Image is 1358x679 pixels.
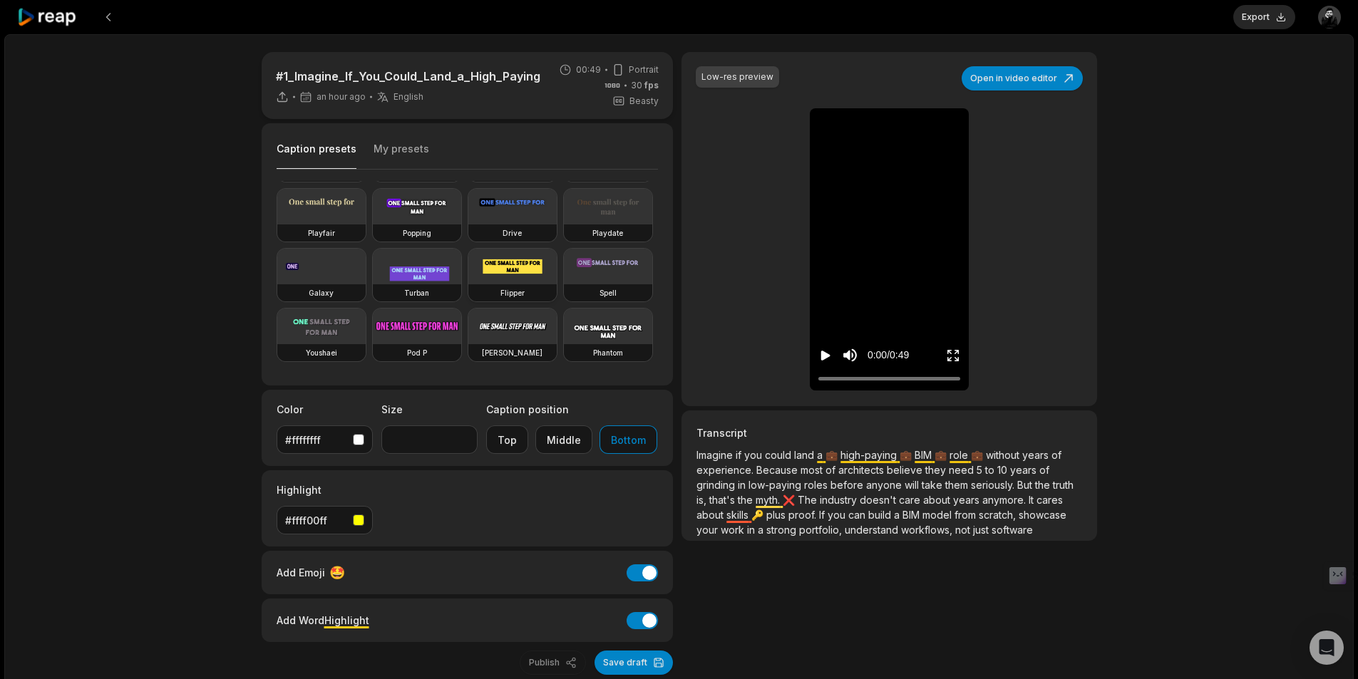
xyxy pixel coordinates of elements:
span: a [817,449,825,461]
span: low-paying [749,479,804,491]
span: Because [756,464,801,476]
button: #ffffffff [277,425,373,454]
span: about [923,494,953,506]
span: role [950,449,971,461]
span: in [747,524,758,536]
span: 10 [997,464,1010,476]
span: high-paying [840,449,900,461]
button: Enter Fullscreen [946,342,960,368]
span: most [801,464,825,476]
span: showcase [1019,509,1066,521]
span: to [985,464,997,476]
button: Open in video editor [962,66,1083,90]
h3: Phantom [593,347,623,358]
span: experience. [696,464,756,476]
h3: Turban [404,287,429,299]
span: 🤩 [329,563,345,582]
p: #1_Imagine_If_You_Could_Land_a_High_Paying_BIM_Role [276,68,540,85]
label: Color [277,402,373,417]
span: of [825,464,838,476]
span: build [868,509,894,521]
h3: Flipper [500,287,525,299]
button: Caption presets [277,142,356,170]
span: of [1051,449,1061,461]
div: Open Intercom Messenger [1310,631,1344,665]
span: you [744,449,765,461]
span: they [925,464,949,476]
span: not [955,524,973,536]
span: from [955,509,979,521]
span: before [830,479,866,491]
span: plus [766,509,788,521]
span: fps [644,80,659,90]
span: you [828,509,848,521]
span: 5 [977,464,985,476]
label: Highlight [277,482,373,497]
h3: Playfair [308,227,335,239]
span: Add Emoji [277,565,325,580]
span: BIM [902,509,922,521]
h3: Popping [403,227,431,239]
div: Add Word [277,611,369,630]
span: a [758,524,766,536]
span: about [696,509,726,521]
span: anyone [866,479,905,491]
span: industry [820,494,860,506]
h3: Youshaei [306,347,337,358]
span: need [949,464,977,476]
span: proof. [788,509,819,521]
span: roles [804,479,830,491]
span: Highlight [324,614,369,626]
button: Export [1233,5,1295,29]
span: If [819,509,828,521]
div: Low-res preview [701,71,773,83]
span: seriously. [971,479,1017,491]
span: in [738,479,749,491]
h3: Spell [600,287,617,299]
button: Save draft [595,651,673,675]
p: 💼 💼 💼 💼 ❌ 🔑 🚀 🚀 🚀 [696,447,1081,537]
span: workflows, [901,524,955,536]
span: can [848,509,868,521]
span: them [945,479,971,491]
div: #ffffffff [285,432,347,447]
span: take [922,479,945,491]
span: It [1029,494,1036,506]
span: understand [845,524,901,536]
span: scratch, [979,509,1019,521]
span: The [798,494,820,506]
h3: Transcript [696,425,1081,440]
button: #ffff00ff [277,506,373,534]
span: architects [838,464,887,476]
span: your [696,524,721,536]
span: software [992,524,1033,536]
span: But [1017,479,1035,491]
span: work [721,524,747,536]
span: an hour ago [317,91,366,103]
span: years [953,494,982,506]
div: #ffff00ff [285,513,347,528]
span: years [1022,449,1051,461]
span: cares [1036,494,1063,506]
span: anymore. [982,494,1029,506]
span: believe [887,464,925,476]
span: will [905,479,922,491]
h3: Pod P [407,347,427,358]
span: is, [696,494,709,506]
label: Caption position [486,402,657,417]
span: could [765,449,794,461]
button: Publish [520,651,586,675]
span: BIM [915,449,935,461]
span: land [794,449,817,461]
span: 30 [631,79,659,92]
span: Imagine [696,449,736,461]
div: 0:00 / 0:49 [868,348,909,363]
button: Middle [535,425,592,454]
span: if [736,449,744,461]
span: just [973,524,992,536]
span: the [1035,479,1053,491]
span: skills [726,509,751,521]
span: doesn't [860,494,899,506]
span: that's [709,494,738,506]
h3: Galaxy [309,287,334,299]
